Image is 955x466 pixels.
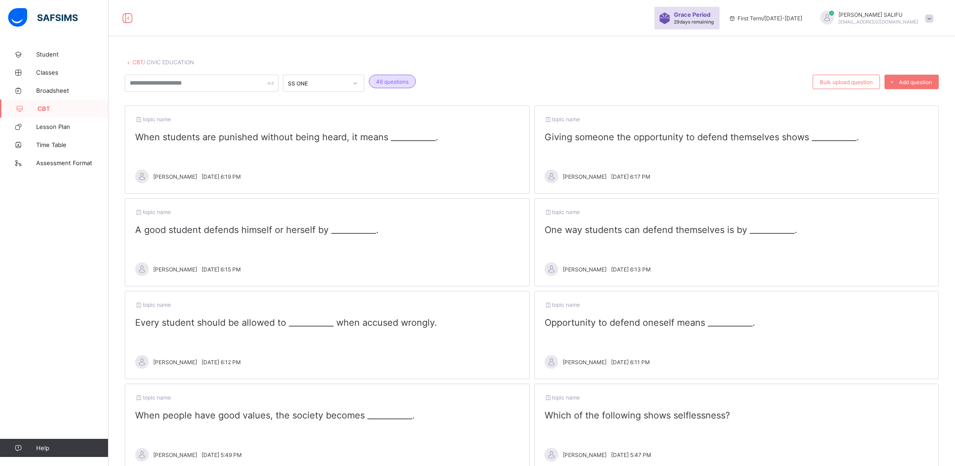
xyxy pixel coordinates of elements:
span: Giving someone the opportunity to defend themselves shows ___________. [545,132,859,143]
div: SS ONE [288,80,348,87]
span: One way students can defend themselves is by ___________. [545,224,797,235]
span: [DATE] 6:17 PM [611,173,650,180]
span: A good student defends himself or herself by ___________. [135,224,379,235]
span: [PERSON_NAME] [153,452,197,458]
span: Help [36,444,108,452]
span: 46 questions [376,78,409,85]
span: [DATE] 5:47 PM [611,452,651,458]
span: [DATE] 6:19 PM [202,173,241,180]
span: CBT [38,105,108,112]
span: When people have good values, the society becomes ___________. [135,410,415,421]
span: Grace Period [674,11,710,18]
span: [PERSON_NAME] [153,173,197,180]
div: ABDULRAHMAN SALIFU [811,11,938,26]
span: Time Table [36,141,108,148]
a: CBT [132,59,143,66]
span: topic name [545,209,580,215]
span: Which of the following shows selflessness? [545,410,730,421]
span: [PERSON_NAME] [563,266,607,273]
span: topic name [545,116,580,123]
span: Add question [899,79,932,86]
span: [PERSON_NAME] [153,359,197,366]
span: [PERSON_NAME] [563,359,607,366]
img: sticker-purple.71386a28dfed39d6af7621340158ba97.svg [659,13,670,24]
span: Bulk upload question [820,79,873,86]
span: Every student should be allowed to ___________ when accused wrongly. [135,317,437,328]
span: [DATE] 5:49 PM [202,452,242,458]
span: [EMAIL_ADDRESS][DOMAIN_NAME] [838,19,918,24]
span: [PERSON_NAME] [563,173,607,180]
span: [PERSON_NAME] SALIFU [838,11,918,18]
span: topic name [135,394,171,401]
span: Broadsheet [36,87,108,94]
img: safsims [8,8,78,27]
span: topic name [135,301,171,308]
span: [PERSON_NAME] [153,266,197,273]
span: topic name [545,394,580,401]
span: 29 days remaining [674,19,714,24]
span: topic name [135,116,171,123]
span: [DATE] 6:13 PM [611,266,651,273]
span: Student [36,51,108,58]
span: Assessment Format [36,159,108,166]
span: topic name [545,301,580,308]
span: Classes [36,69,108,76]
span: Lesson Plan [36,123,108,130]
span: [DATE] 6:12 PM [202,359,241,366]
span: / CIVIC EDUCATION [143,59,194,66]
span: Opportunity to defend oneself means ___________. [545,317,755,328]
span: [DATE] 6:11 PM [611,359,650,366]
span: When students are punished without being heard, it means ___________. [135,132,438,143]
span: session/term information [729,15,802,22]
span: [DATE] 6:15 PM [202,266,241,273]
span: [PERSON_NAME] [563,452,607,458]
span: topic name [135,209,171,215]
